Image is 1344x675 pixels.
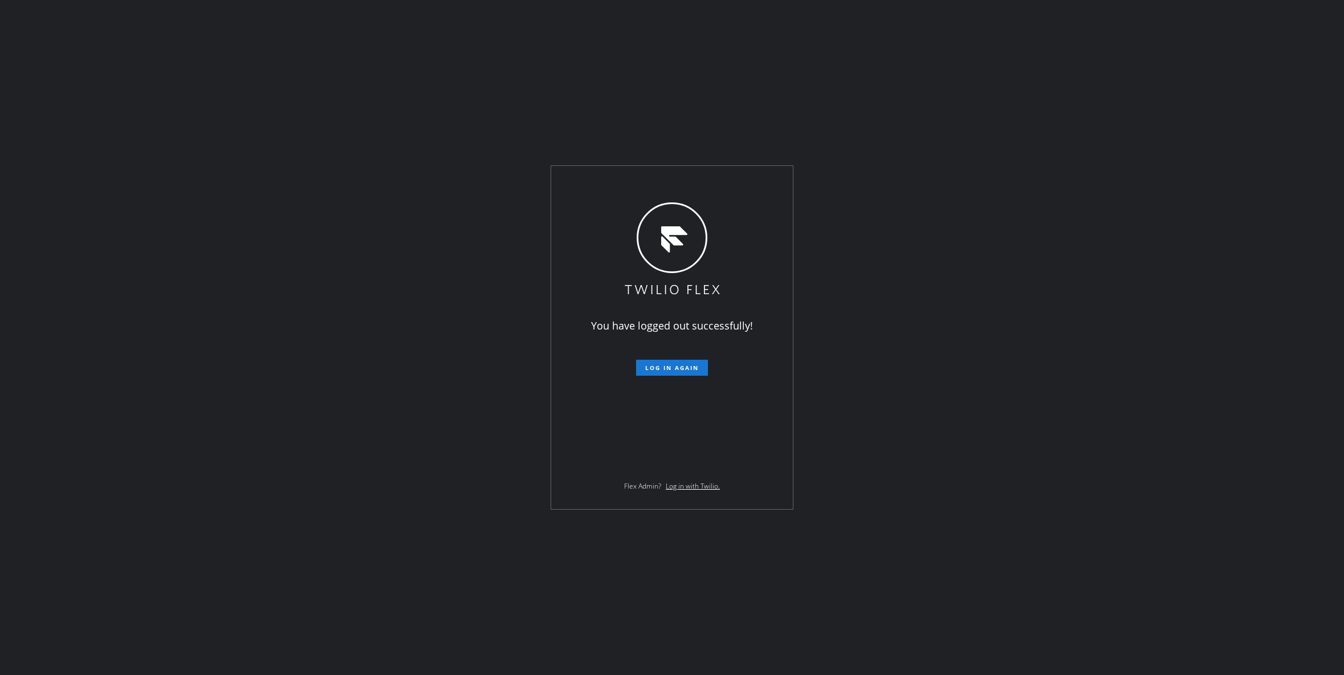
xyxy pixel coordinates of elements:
span: Flex Admin? [624,481,661,491]
span: You have logged out successfully! [591,319,753,332]
button: Log in again [636,360,708,376]
a: Log in with Twilio. [666,481,720,491]
span: Log in again [645,364,699,372]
